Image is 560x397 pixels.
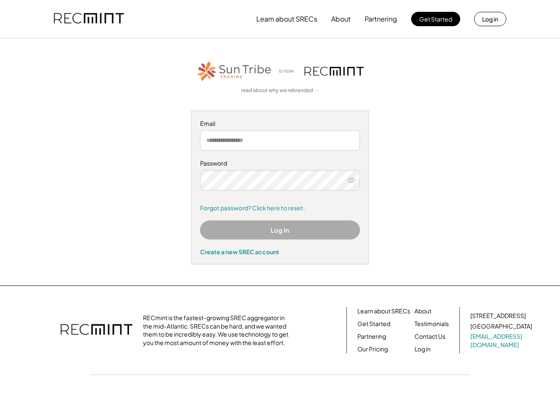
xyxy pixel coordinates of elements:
[196,60,272,83] img: STT_Horizontal_Logo%2B-%2BColor.png
[474,12,506,26] button: Log in
[415,307,431,315] a: About
[54,5,124,33] img: recmint-logotype%403x.png
[277,68,300,75] div: is now
[200,248,360,256] div: Create a new SREC account
[200,159,360,168] div: Password
[357,320,390,328] a: Get Started
[331,11,351,27] button: About
[411,12,460,26] button: Get Started
[470,312,526,320] div: [STREET_ADDRESS]
[415,320,449,328] a: Testimonials
[357,332,386,341] a: Partnering
[470,322,532,331] div: [GEOGRAPHIC_DATA]
[365,11,397,27] button: Partnering
[241,87,319,94] a: read about why we rebranded →
[305,67,364,76] img: recmint-logotype%403x.png
[415,332,445,341] a: Contact Us
[256,11,317,27] button: Learn about SRECs
[470,332,534,349] a: [EMAIL_ADDRESS][DOMAIN_NAME]
[200,120,360,128] div: Email
[200,204,360,212] a: Forgot password? Click here to reset.
[200,220,360,239] button: Log In
[357,345,388,353] a: Our Pricing
[60,315,132,345] img: recmint-logotype%403x.png
[357,307,410,315] a: Learn about SRECs
[415,345,431,353] a: Log in
[143,314,293,347] div: RECmint is the fastest-growing SREC aggregator in the mid-Atlantic. SRECs can be hard, and we wan...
